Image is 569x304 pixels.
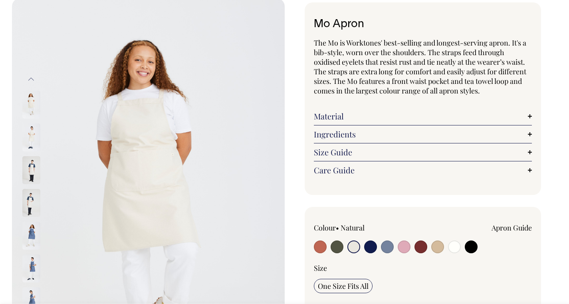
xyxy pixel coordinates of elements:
img: blue/grey [22,222,40,250]
a: Apron Guide [492,223,532,232]
span: The Mo is Worktones' best-selling and longest-serving apron. It's a bib-style, worn over the shou... [314,38,526,95]
img: natural [22,123,40,151]
a: Material [314,111,532,121]
a: Ingredients [314,129,532,139]
input: One Size Fits All [314,279,373,293]
label: Natural [341,223,365,232]
a: Size Guide [314,147,532,157]
div: Size [314,263,532,273]
img: natural [22,91,40,119]
button: Previous [25,70,37,88]
span: • [336,223,339,232]
span: One Size Fits All [318,281,369,291]
img: natural [22,156,40,184]
a: Care Guide [314,165,532,175]
h1: Mo Apron [314,18,532,31]
img: blue/grey [22,254,40,282]
div: Colour [314,223,401,232]
img: natural [22,189,40,217]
